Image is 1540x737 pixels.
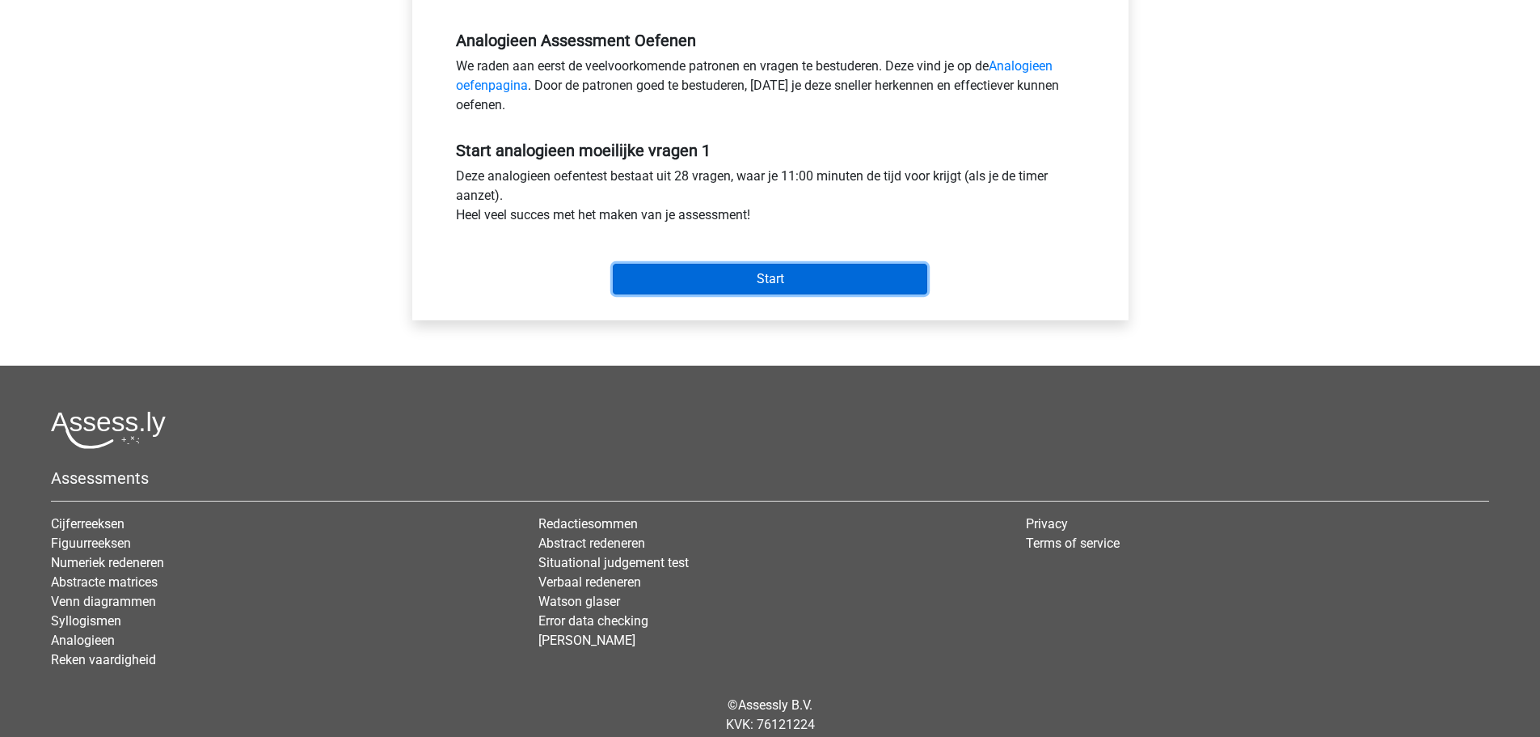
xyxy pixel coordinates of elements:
[538,574,641,590] a: Verbaal redeneren
[51,516,124,532] a: Cijferreeksen
[51,411,166,449] img: Assessly logo
[51,555,164,570] a: Numeriek redeneren
[456,141,1085,160] h5: Start analogieen moeilijke vragen 1
[444,57,1097,121] div: We raden aan eerst de veelvoorkomende patronen en vragen te bestuderen. Deze vind je op de . Door...
[444,167,1097,231] div: Deze analogieen oefentest bestaat uit 28 vragen, waar je 11:00 minuten de tijd voor krijgt (als j...
[738,697,812,713] a: Assessly B.V.
[51,468,1489,488] h5: Assessments
[51,633,115,648] a: Analogieen
[456,31,1085,50] h5: Analogieen Assessment Oefenen
[51,613,121,629] a: Syllogismen
[1026,536,1120,551] a: Terms of service
[1026,516,1068,532] a: Privacy
[538,613,648,629] a: Error data checking
[51,574,158,590] a: Abstracte matrices
[538,516,638,532] a: Redactiesommen
[538,536,645,551] a: Abstract redeneren
[51,594,156,609] a: Venn diagrammen
[51,652,156,667] a: Reken vaardigheid
[538,594,620,609] a: Watson glaser
[538,555,689,570] a: Situational judgement test
[613,264,927,294] input: Start
[51,536,131,551] a: Figuurreeksen
[538,633,635,648] a: [PERSON_NAME]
